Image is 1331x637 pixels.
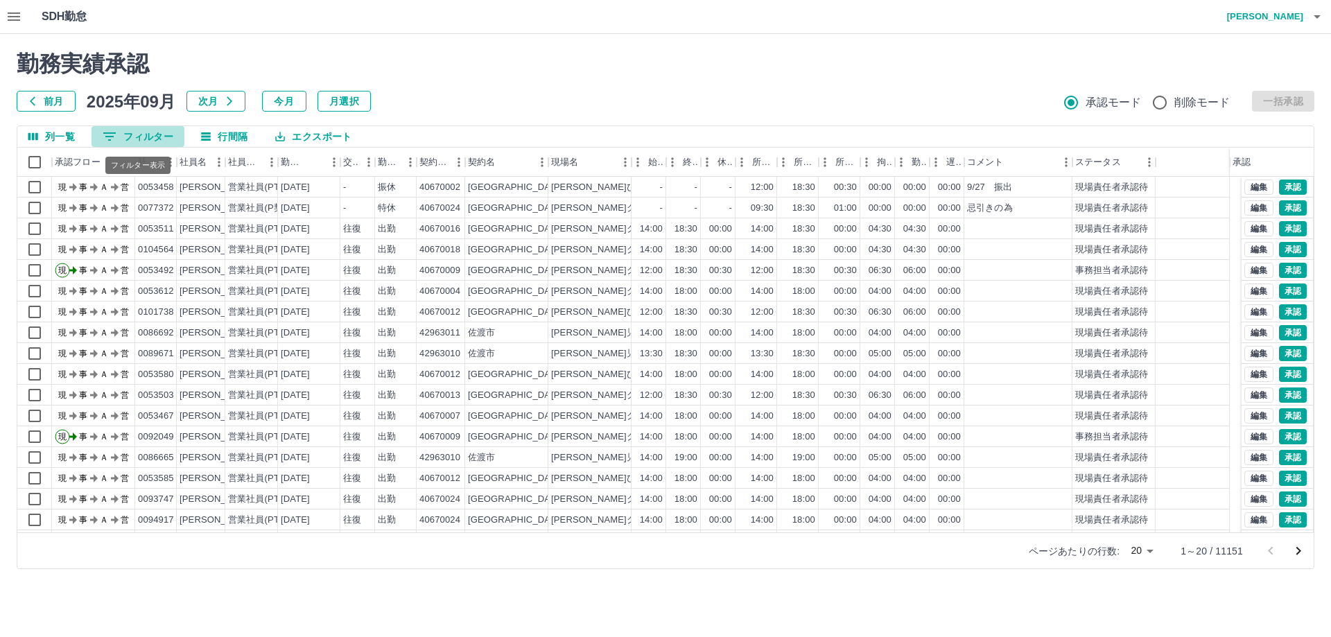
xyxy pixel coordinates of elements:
div: 00:00 [834,326,857,340]
div: 営業社員(PT契約) [228,243,301,256]
div: 40670018 [419,243,460,256]
button: 編集 [1244,180,1273,195]
text: 営 [121,265,129,275]
div: 18:30 [792,222,815,236]
text: 営 [121,307,129,317]
div: 出勤 [378,326,396,340]
button: 編集 [1244,325,1273,340]
div: [PERSON_NAME]ひまわりクラブ第2 [551,181,704,194]
button: 編集 [1244,408,1273,424]
div: 00:30 [709,306,732,319]
div: [DATE] [281,202,310,215]
button: ソート [304,152,324,172]
button: メニュー [261,152,282,173]
button: 承認 [1279,491,1307,507]
div: 00:00 [938,243,961,256]
div: 18:30 [675,347,697,360]
text: 事 [79,307,87,317]
div: [GEOGRAPHIC_DATA] [468,264,564,277]
div: [PERSON_NAME] [180,285,255,298]
div: 所定休憩 [819,148,860,177]
div: 40670004 [419,285,460,298]
div: 18:30 [792,181,815,194]
div: 04:30 [869,222,891,236]
div: 出勤 [378,347,396,360]
div: ステータス [1072,148,1156,177]
button: 編集 [1244,429,1273,444]
div: 出勤 [378,243,396,256]
div: 14:00 [751,243,774,256]
div: - [343,181,346,194]
div: - [729,181,732,194]
button: 編集 [1244,242,1273,257]
button: 承認 [1279,180,1307,195]
button: 月選択 [317,91,371,112]
text: 現 [58,224,67,234]
div: 佐渡市 [468,326,495,340]
div: 40670024 [419,202,460,215]
div: 0104564 [138,243,174,256]
div: コメント [964,148,1072,177]
text: 事 [79,182,87,192]
div: 04:30 [903,222,926,236]
div: 00:00 [709,222,732,236]
button: 編集 [1244,263,1273,278]
div: [PERSON_NAME] [180,264,255,277]
div: 18:30 [792,306,815,319]
div: [PERSON_NAME]ひまわりクラブ第3 [551,306,704,319]
div: 出勤 [378,264,396,277]
div: 18:30 [675,222,697,236]
div: 社員区分 [225,148,278,177]
button: 編集 [1244,387,1273,403]
div: 承認フロー [55,148,101,177]
div: 社員名 [177,148,225,177]
div: 40670016 [419,222,460,236]
div: 18:30 [792,264,815,277]
text: Ａ [100,286,108,296]
div: 18:00 [675,285,697,298]
button: メニュー [449,152,469,173]
div: 14:00 [751,222,774,236]
div: 営業社員(PT契約) [228,347,301,360]
text: 現 [58,307,67,317]
div: 営業社員(PT契約) [228,181,301,194]
button: 列選択 [17,126,86,147]
text: 営 [121,328,129,338]
button: 編集 [1244,367,1273,382]
div: 00:00 [869,202,891,215]
div: 00:00 [938,181,961,194]
div: 往復 [343,326,361,340]
text: 現 [58,245,67,254]
div: 休憩 [717,148,733,177]
text: 営 [121,224,129,234]
button: 承認 [1279,408,1307,424]
button: 編集 [1244,471,1273,486]
div: 往復 [343,347,361,360]
button: 承認 [1279,387,1307,403]
text: 営 [121,286,129,296]
div: [DATE] [281,326,310,340]
div: 14:00 [751,285,774,298]
div: 営業社員(PT契約) [228,306,301,319]
div: 契約名 [468,148,495,177]
div: 18:30 [675,306,697,319]
div: 06:30 [869,264,891,277]
div: 営業社員(PT契約) [228,326,301,340]
button: メニュー [324,152,345,173]
button: メニュー [209,152,229,173]
div: [GEOGRAPHIC_DATA] [468,202,564,215]
button: メニュー [532,152,553,173]
div: [PERSON_NAME]児童クラブ [551,347,672,360]
div: 9/27 振出 [967,181,1012,194]
button: メニュー [358,152,379,173]
div: 18:30 [675,264,697,277]
div: 事務担当者承認待 [1075,264,1148,277]
div: 00:00 [834,222,857,236]
div: 所定終業 [777,148,819,177]
div: 00:00 [938,202,961,215]
div: [DATE] [281,222,310,236]
div: 承認 [1230,148,1302,177]
div: - [343,202,346,215]
div: 終業 [666,148,701,177]
text: 現 [58,286,67,296]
